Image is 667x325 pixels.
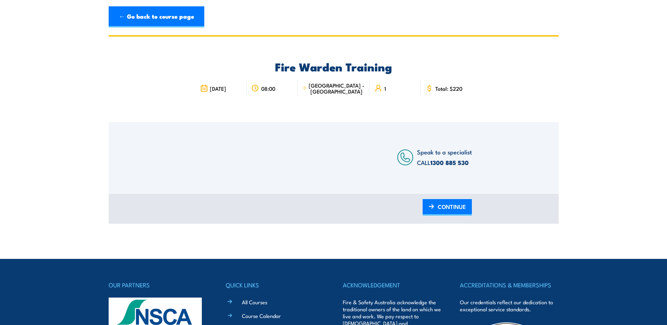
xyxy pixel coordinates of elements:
[460,299,558,313] p: Our credentials reflect our dedication to exceptional service standards.
[242,312,281,319] a: Course Calendar
[210,85,226,91] span: [DATE]
[460,280,558,290] h4: ACCREDITATIONS & MEMBERSHIPS
[384,85,386,91] span: 1
[343,280,441,290] h4: ACKNOWLEDGEMENT
[195,62,472,71] h2: Fire Warden Training
[309,82,365,94] span: [GEOGRAPHIC_DATA] - [GEOGRAPHIC_DATA]
[435,85,462,91] span: Total: $220
[109,280,207,290] h4: OUR PARTNERS
[430,158,469,167] a: 1300 885 530
[417,147,472,167] span: Speak to a specialist CALL
[242,298,267,306] a: All Courses
[438,197,466,216] span: CONTINUE
[261,85,275,91] span: 08:00
[109,6,204,27] a: ← Go back to course page
[423,199,472,216] a: CONTINUE
[226,280,324,290] h4: QUICK LINKS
